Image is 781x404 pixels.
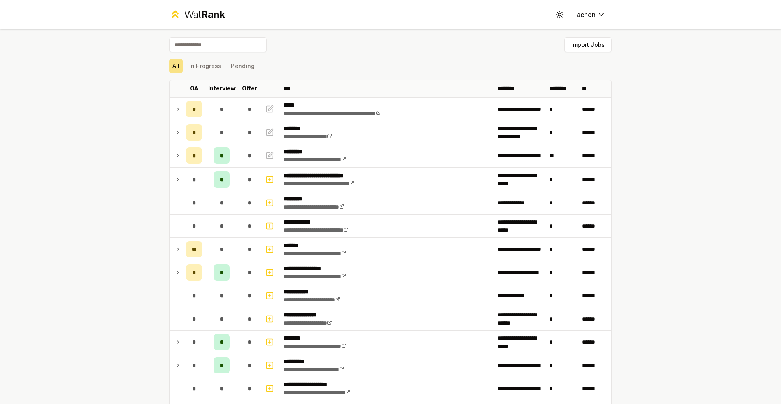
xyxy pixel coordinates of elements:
button: achon [570,7,612,22]
p: Interview [208,84,236,92]
button: Import Jobs [564,37,612,52]
button: In Progress [186,59,225,73]
span: Rank [201,9,225,20]
div: Wat [184,8,225,21]
p: Offer [242,84,257,92]
p: OA [190,84,199,92]
button: All [169,59,183,73]
a: WatRank [169,8,225,21]
button: Pending [228,59,258,73]
span: achon [577,10,596,20]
